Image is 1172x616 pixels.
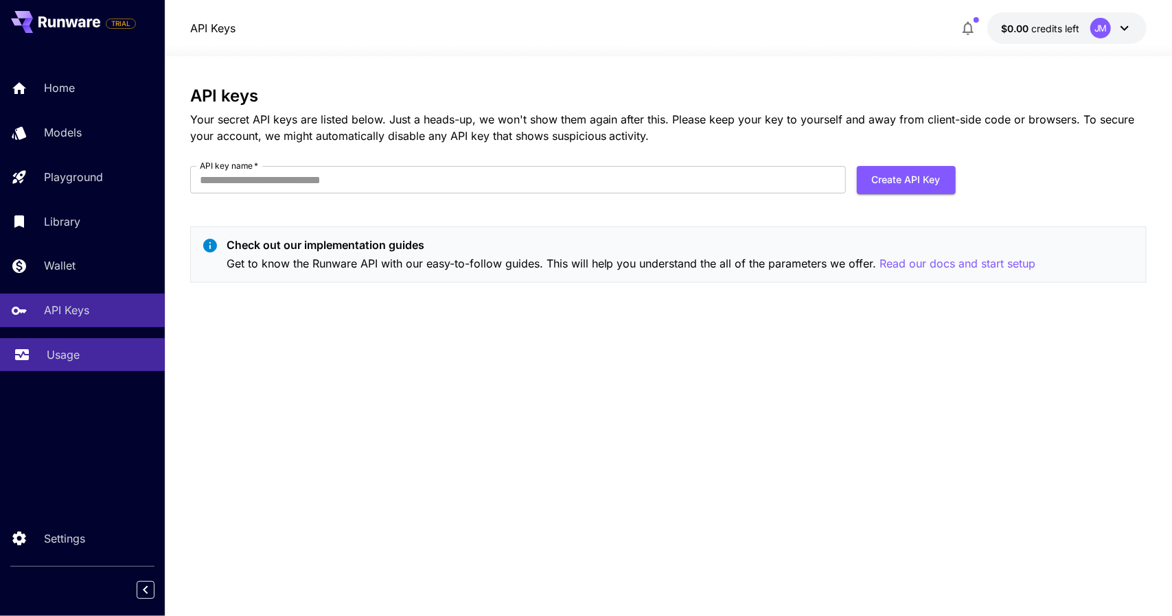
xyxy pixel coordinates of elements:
div: JM [1090,18,1111,38]
span: Add your payment card to enable full platform functionality. [106,15,136,32]
p: Your secret API keys are listed below. Just a heads-up, we won't show them again after this. Plea... [190,111,1147,144]
span: TRIAL [106,19,135,29]
div: Collapse sidebar [147,578,165,602]
p: Get to know the Runware API with our easy-to-follow guides. This will help you understand the all... [227,255,1036,272]
label: API key name [200,160,259,171]
button: $0.00JM [987,12,1147,44]
button: Create API Key [857,166,956,194]
span: credits left [1031,23,1079,34]
p: Home [44,80,75,96]
nav: breadcrumb [190,20,235,36]
div: $0.00 [1001,21,1079,36]
button: Read our docs and start setup [880,255,1036,272]
p: Wallet [44,257,76,274]
button: Collapse sidebar [137,581,154,599]
p: Models [44,124,82,141]
p: API Keys [44,302,89,318]
a: API Keys [190,20,235,36]
p: Check out our implementation guides [227,237,1036,253]
p: Settings [44,530,85,547]
p: Playground [44,169,103,185]
h3: API keys [190,86,1147,106]
p: Library [44,213,80,230]
p: Usage [47,346,80,363]
span: $0.00 [1001,23,1031,34]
